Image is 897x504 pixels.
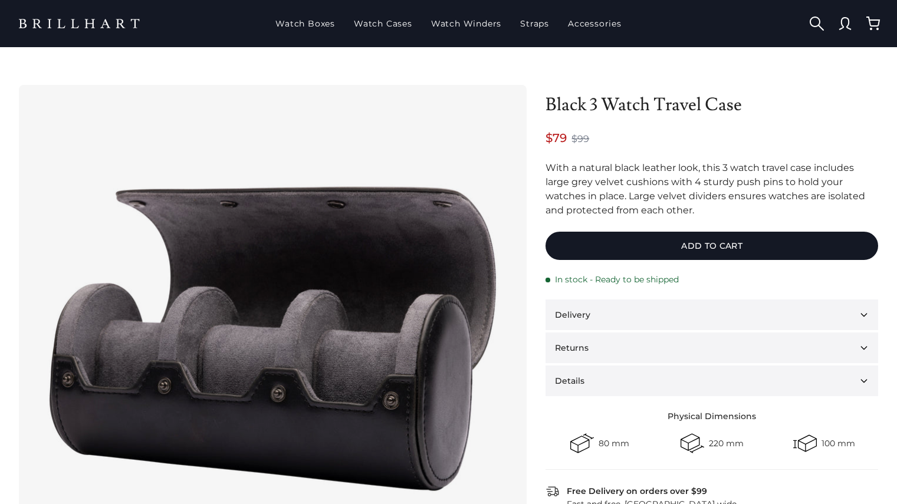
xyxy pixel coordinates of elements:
[546,410,878,422] div: Physical Dimensions
[271,8,340,39] a: Watch Boxes
[426,8,506,39] a: Watch Winders
[681,431,704,455] div: Length
[571,132,589,146] span: $99
[515,8,554,39] a: Straps
[546,162,865,216] span: With a natural black leather look, this 3 watch travel case includes large grey velvet cushions w...
[546,332,878,363] button: Returns
[546,130,567,146] span: $79
[349,8,417,39] a: Watch Cases
[546,365,878,396] button: Details
[570,431,594,455] div: Width
[822,439,855,447] div: 100 mm
[709,439,744,447] div: 220 mm
[563,8,626,39] a: Accessories
[546,232,878,260] button: Add to cart
[567,485,707,497] div: Free Delivery on orders over $99
[546,94,878,116] h1: Black 3 Watch Travel Case
[555,274,679,285] span: In stock - Ready to be shipped
[271,8,626,39] nav: Main
[546,299,878,330] button: Delivery
[599,439,629,447] div: 80 mm
[793,431,817,455] div: Height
